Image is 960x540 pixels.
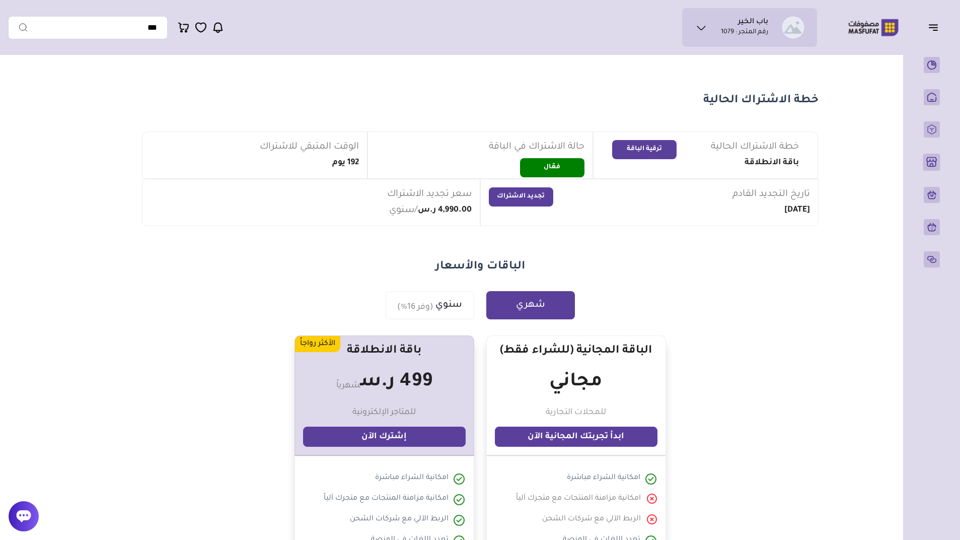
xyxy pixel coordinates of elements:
div: امكانية مزامنة المنتجات مع متجرك آلياً [516,493,641,506]
h1: 499 ر.س [336,366,432,398]
img: Logo [841,18,906,37]
h1: مجاني [549,366,603,398]
div: الأكثر رواجاً [295,336,340,352]
span: خطة الاشتراك الحالية [711,140,799,154]
h1: خطة الاشتراك الحالية [142,93,819,109]
button: شهري [486,291,575,319]
span: /سنوي [389,204,418,218]
button: تجديد الاشتراك [489,187,553,207]
h1: باقة الانطلاقة [745,158,799,168]
div: الربط الآلي مع شركات الشحن [542,514,641,526]
h1: باب الخير [738,18,768,28]
p: رقم المتجر : 1079 [721,28,768,38]
div: الربط الآلي مع شركات الشحن [350,514,449,526]
a: إشترك الآن [303,427,466,447]
span: الوقت المتبقي للاشتراك [260,140,359,154]
button: سنوي(وفر 16%) [386,291,474,319]
p: للمتاجر الإلكترونية [352,407,416,419]
h1: الباقات والأسعار [118,259,843,275]
div: امكانية مزامنة المنتجات مع متجرك آلياً [324,493,449,506]
h1: 192 يوم [332,158,359,168]
a: ابدأ تجربتك المجانية الآن [495,427,657,447]
span: سعر تجديد الاشتراك [387,187,472,201]
h1: باقة الانطلاقة [347,344,421,358]
h1: 4,990.00 ر.س [418,206,472,216]
sub: (وفر 16%) [397,301,433,313]
div: امكانية الشراء مباشرة [375,472,449,485]
button: فعّال [520,158,584,177]
button: ترقية الباقة [612,140,677,159]
p: للمحلات التجارية [546,407,606,419]
span: حالة الاشتراك في الباقة [489,140,584,154]
img: باب الخير [782,16,804,39]
h1: الباقة المجانية (للشراء فقط) [500,344,652,358]
h1: [DATE] [784,206,810,216]
span: تاريخ التجديد القادم [732,187,810,201]
sub: شهرياً [336,381,360,390]
div: امكانية الشراء مباشرة [567,472,640,485]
